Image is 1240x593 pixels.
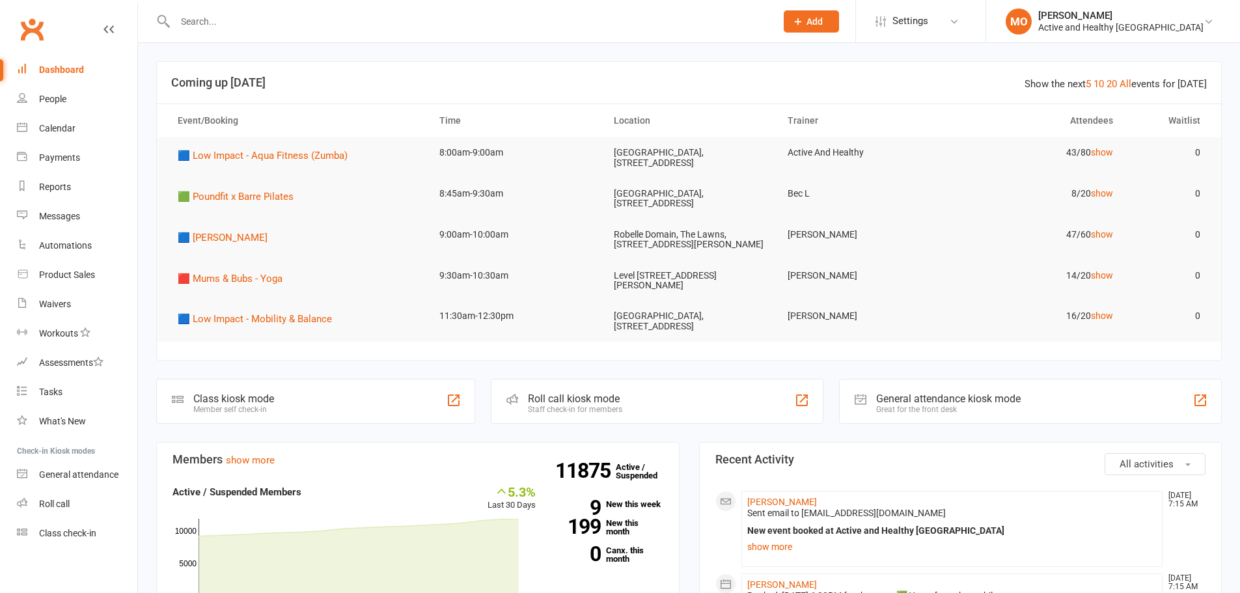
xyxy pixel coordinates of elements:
[178,311,341,327] button: 🟦 Low Impact - Mobility & Balance
[1120,78,1131,90] a: All
[39,328,78,338] div: Workouts
[776,104,950,137] th: Trainer
[876,393,1021,405] div: General attendance kiosk mode
[1125,219,1212,250] td: 0
[1162,574,1205,591] time: [DATE] 7:15 AM
[171,12,767,31] input: Search...
[17,114,137,143] a: Calendar
[1006,8,1032,34] div: MO
[39,269,95,280] div: Product Sales
[806,16,823,27] span: Add
[17,378,137,407] a: Tasks
[17,85,137,114] a: People
[1162,491,1205,508] time: [DATE] 7:15 AM
[178,271,292,286] button: 🟥 Mums & Bubs - Yoga
[616,453,673,490] a: 11875Active / Suspended
[178,150,348,161] span: 🟦 Low Impact - Aqua Fitness (Zumba)
[178,148,357,163] button: 🟦 Low Impact - Aqua Fitness (Zumba)
[17,348,137,378] a: Assessments
[555,546,663,563] a: 0Canx. this month
[17,319,137,348] a: Workouts
[950,104,1125,137] th: Attendees
[776,301,950,331] td: [PERSON_NAME]
[1125,137,1212,168] td: 0
[950,137,1125,168] td: 43/80
[39,299,71,309] div: Waivers
[876,405,1021,414] div: Great for the front desk
[555,498,601,517] strong: 9
[747,579,817,590] a: [PERSON_NAME]
[528,405,622,414] div: Staff check-in for members
[1125,178,1212,209] td: 0
[428,104,602,137] th: Time
[171,76,1207,89] h3: Coming up [DATE]
[193,405,274,414] div: Member self check-in
[166,104,428,137] th: Event/Booking
[747,508,946,518] span: Sent email to [EMAIL_ADDRESS][DOMAIN_NAME]
[1105,453,1206,475] button: All activities
[1091,229,1113,240] a: show
[226,454,275,466] a: show more
[1120,458,1174,470] span: All activities
[1125,301,1212,331] td: 0
[39,387,62,397] div: Tasks
[602,219,777,260] td: Robelle Domain, The Lawns, [STREET_ADDRESS][PERSON_NAME]
[602,178,777,219] td: [GEOGRAPHIC_DATA], [STREET_ADDRESS]
[488,484,536,512] div: Last 30 Days
[39,357,103,368] div: Assessments
[1125,260,1212,291] td: 0
[17,407,137,436] a: What's New
[39,240,92,251] div: Automations
[602,260,777,301] td: Level [STREET_ADDRESS][PERSON_NAME]
[1091,188,1113,199] a: show
[178,273,282,284] span: 🟥 Mums & Bubs - Yoga
[555,519,663,536] a: 199New this month
[1091,147,1113,158] a: show
[39,416,86,426] div: What's New
[39,469,118,480] div: General attendance
[950,260,1125,291] td: 14/20
[555,500,663,508] a: 9New this week
[17,55,137,85] a: Dashboard
[555,461,616,480] strong: 11875
[892,7,928,36] span: Settings
[17,143,137,172] a: Payments
[178,191,294,202] span: 🟩 Poundfit x Barre Pilates
[950,219,1125,250] td: 47/60
[715,453,1206,466] h3: Recent Activity
[17,460,137,490] a: General attendance kiosk mode
[178,189,303,204] button: 🟩 Poundfit x Barre Pilates
[172,486,301,498] strong: Active / Suspended Members
[555,517,601,536] strong: 199
[747,538,1157,556] a: show more
[39,123,76,133] div: Calendar
[428,178,602,209] td: 8:45am-9:30am
[178,313,332,325] span: 🟦 Low Impact - Mobility & Balance
[488,484,536,499] div: 5.3%
[39,64,84,75] div: Dashboard
[39,152,80,163] div: Payments
[1091,310,1113,321] a: show
[193,393,274,405] div: Class kiosk mode
[39,94,66,104] div: People
[39,499,70,509] div: Roll call
[17,202,137,231] a: Messages
[776,137,950,168] td: Active And Healthy
[950,301,1125,331] td: 16/20
[172,453,663,466] h3: Members
[1038,10,1204,21] div: [PERSON_NAME]
[776,219,950,250] td: [PERSON_NAME]
[428,219,602,250] td: 9:00am-10:00am
[776,260,950,291] td: [PERSON_NAME]
[39,528,96,538] div: Class check-in
[16,13,48,46] a: Clubworx
[1025,76,1207,92] div: Show the next events for [DATE]
[602,301,777,342] td: [GEOGRAPHIC_DATA], [STREET_ADDRESS]
[1094,78,1104,90] a: 10
[39,182,71,192] div: Reports
[428,301,602,331] td: 11:30am-12:30pm
[1125,104,1212,137] th: Waitlist
[528,393,622,405] div: Roll call kiosk mode
[178,230,277,245] button: 🟦 [PERSON_NAME]
[17,490,137,519] a: Roll call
